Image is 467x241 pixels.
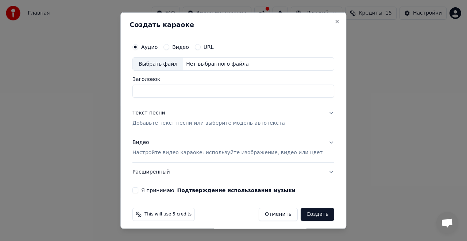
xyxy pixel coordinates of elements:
[132,133,334,162] button: ВидеоНастройте видео караоке: используйте изображение, видео или цвет
[132,139,323,156] div: Видео
[141,188,296,193] label: Я принимаю
[144,211,192,217] span: This will use 5 credits
[301,208,334,221] button: Создать
[259,208,298,221] button: Отменить
[132,163,334,182] button: Расширенный
[130,21,337,28] h2: Создать караоке
[133,57,183,70] div: Выбрать файл
[204,44,214,49] label: URL
[172,44,189,49] label: Видео
[141,44,158,49] label: Аудио
[132,149,323,156] p: Настройте видео караоке: используйте изображение, видео или цвет
[183,60,252,67] div: Нет выбранного файла
[132,109,165,117] div: Текст песни
[132,77,334,82] label: Заголовок
[132,120,285,127] p: Добавьте текст песни или выберите модель автотекста
[132,104,334,133] button: Текст песниДобавьте текст песни или выберите модель автотекста
[177,188,296,193] button: Я принимаю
